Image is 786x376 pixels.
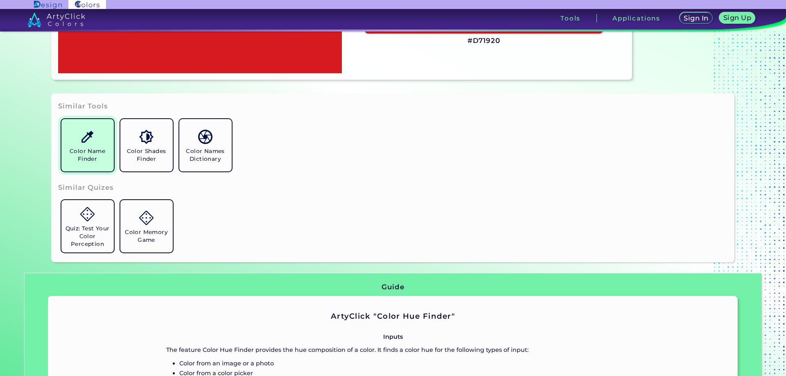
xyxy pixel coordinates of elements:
p: The feature Color Hue Finder provides the hue composition of a color. It finds a color hue for th... [166,345,620,355]
h2: ArtyClick "Color Hue Finder" [166,311,620,322]
a: Color Names Dictionary [176,116,235,175]
img: icon_game.svg [80,207,95,221]
a: Color Memory Game [117,197,176,256]
h5: Color Names Dictionary [183,147,228,163]
h5: Color Memory Game [124,228,169,244]
h5: Color Shades Finder [124,147,169,163]
img: icon_color_names_dictionary.svg [198,130,212,144]
p: Color from an image or a photo [179,358,620,368]
a: Quiz: Test Your Color Perception [58,197,117,256]
img: icon_color_name_finder.svg [80,130,95,144]
h5: Sign In [685,15,707,21]
h5: Quiz: Test Your Color Perception [65,225,111,248]
h3: Similar Quizes [58,183,114,193]
p: Inputs [166,332,620,342]
h3: Guide [382,282,404,292]
img: logo_artyclick_colors_white.svg [27,12,85,27]
a: Sign Up [721,13,753,23]
img: ArtyClick Design logo [34,1,61,9]
img: icon_color_shades.svg [139,130,154,144]
h3: Applications [612,15,660,21]
a: Sign In [681,13,711,23]
a: Color Name Finder [58,116,117,175]
h5: Color Name Finder [65,147,111,163]
a: Color Shades Finder [117,116,176,175]
h3: Similar Tools [58,101,108,111]
h5: Sign Up [725,15,750,21]
img: icon_game.svg [139,211,154,225]
h3: #D71920 [468,36,500,46]
h3: Tools [560,15,580,21]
